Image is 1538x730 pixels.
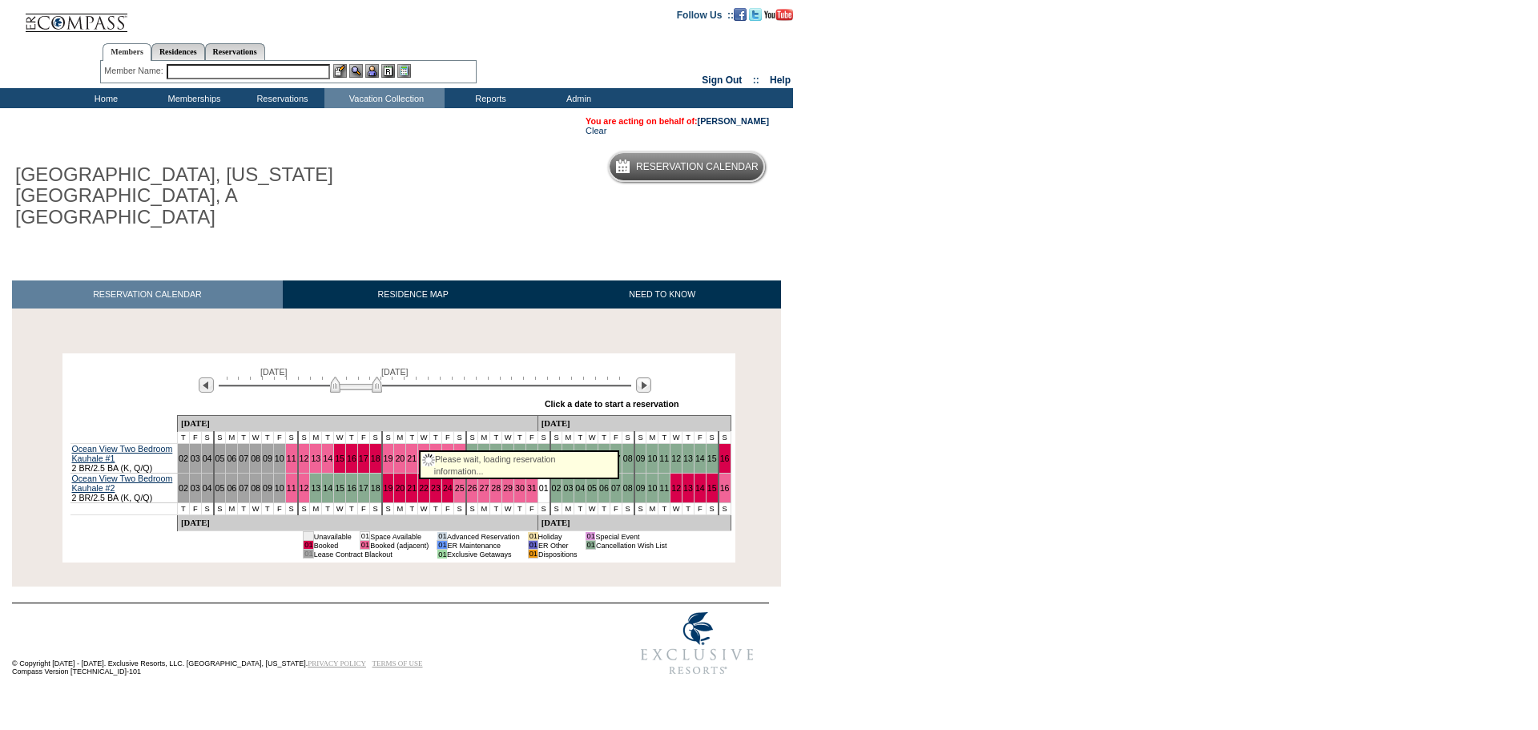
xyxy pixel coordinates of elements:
[177,432,189,444] td: T
[191,483,200,493] a: 03
[453,503,465,515] td: S
[215,483,225,493] a: 05
[636,483,646,493] a: 09
[528,541,537,550] td: 01
[623,483,633,493] a: 08
[502,432,514,444] td: W
[359,483,368,493] a: 17
[103,43,151,61] a: Members
[610,503,622,515] td: F
[311,483,320,493] a: 13
[490,503,502,515] td: T
[695,483,705,493] a: 14
[251,454,260,463] a: 08
[491,483,501,493] a: 28
[311,454,320,463] a: 13
[236,88,324,108] td: Reservations
[595,541,666,550] td: Cancellation Wish List
[70,444,178,474] td: 2 BR/2.5 BA (K, Q/Q)
[381,64,395,78] img: Reservations
[300,454,309,463] a: 12
[322,432,334,444] td: T
[537,503,550,515] td: S
[537,515,731,531] td: [DATE]
[694,432,706,444] td: F
[695,454,705,463] a: 14
[749,8,762,21] img: Follow us on Twitter
[514,432,526,444] td: T
[214,503,226,515] td: S
[623,454,633,463] a: 08
[397,64,411,78] img: b_calculator.gif
[587,483,597,493] a: 05
[365,64,379,78] img: Impersonate
[574,432,586,444] td: T
[283,280,544,309] a: RESIDENCE MAP
[437,550,447,559] td: 01
[346,432,358,444] td: T
[310,432,322,444] td: M
[611,483,621,493] a: 07
[466,503,478,515] td: S
[598,432,610,444] td: T
[333,64,347,78] img: b_edit.gif
[381,367,409,377] span: [DATE]
[304,550,313,559] td: 01
[658,432,670,444] td: T
[447,532,520,541] td: Advanced Reservation
[384,454,393,463] a: 19
[313,541,352,550] td: Booked
[563,483,573,493] a: 03
[151,43,205,60] a: Residences
[683,454,693,463] a: 13
[719,432,731,444] td: S
[273,432,285,444] td: F
[538,532,578,541] td: Holiday
[179,483,188,493] a: 02
[611,454,621,463] a: 07
[562,432,574,444] td: M
[658,503,670,515] td: T
[323,454,332,463] a: 14
[599,483,609,493] a: 06
[310,503,322,515] td: M
[537,416,731,432] td: [DATE]
[430,432,442,444] td: T
[445,88,533,108] td: Reports
[527,483,537,493] a: 31
[636,162,759,172] h5: Reservation Calendar
[528,532,537,541] td: 01
[706,432,718,444] td: S
[369,432,381,444] td: S
[707,454,717,463] a: 15
[422,454,616,476] div: Please wait, loading reservation information...
[586,126,606,135] a: Clear
[261,432,273,444] td: T
[514,503,526,515] td: T
[308,659,366,667] a: PRIVACY POLICY
[550,432,562,444] td: S
[671,483,681,493] a: 12
[304,532,313,541] td: 01
[226,503,238,515] td: M
[677,8,734,21] td: Follow Us ::
[634,432,646,444] td: S
[201,503,213,515] td: S
[238,432,250,444] td: T
[670,503,682,515] td: W
[431,483,441,493] a: 23
[479,483,489,493] a: 27
[622,503,634,515] td: S
[203,483,212,493] a: 04
[537,432,550,444] td: S
[525,432,537,444] td: F
[239,483,248,493] a: 07
[313,550,429,559] td: Lease Contract Blackout
[360,541,369,550] td: 01
[273,503,285,515] td: F
[407,454,417,463] a: 21
[72,444,173,463] a: Ocean View Two Bedroom Kauhale #1
[441,503,453,515] td: F
[502,503,514,515] td: W
[239,454,248,463] a: 07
